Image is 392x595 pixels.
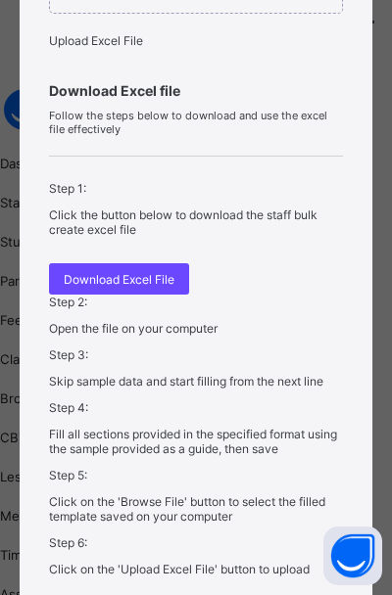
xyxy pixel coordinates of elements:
span: Step 5: [49,468,87,482]
span: Step 1: [49,181,86,196]
span: Download Excel File [64,272,174,287]
p: Skip sample data and start filling from the next line [49,374,343,389]
p: Click on the 'Browse File' button to select the filled template saved on your computer [49,494,343,524]
span: Step 6: [49,535,87,550]
span: Follow the steps below to download and use the excel file effectively [49,109,343,136]
p: Click the button below to download the staff bulk create excel file [49,207,343,237]
p: Click on the 'Upload Excel File' button to upload [49,562,343,576]
p: Open the file on your computer [49,321,343,336]
button: Open asap [323,526,382,585]
span: Step 4: [49,400,88,415]
span: Upload Excel File [49,33,143,48]
span: Download Excel file [49,82,343,99]
span: Step 3: [49,347,88,362]
p: Fill all sections provided in the specified format using the sample provided as a guide, then save [49,427,343,456]
span: Step 2: [49,295,87,309]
